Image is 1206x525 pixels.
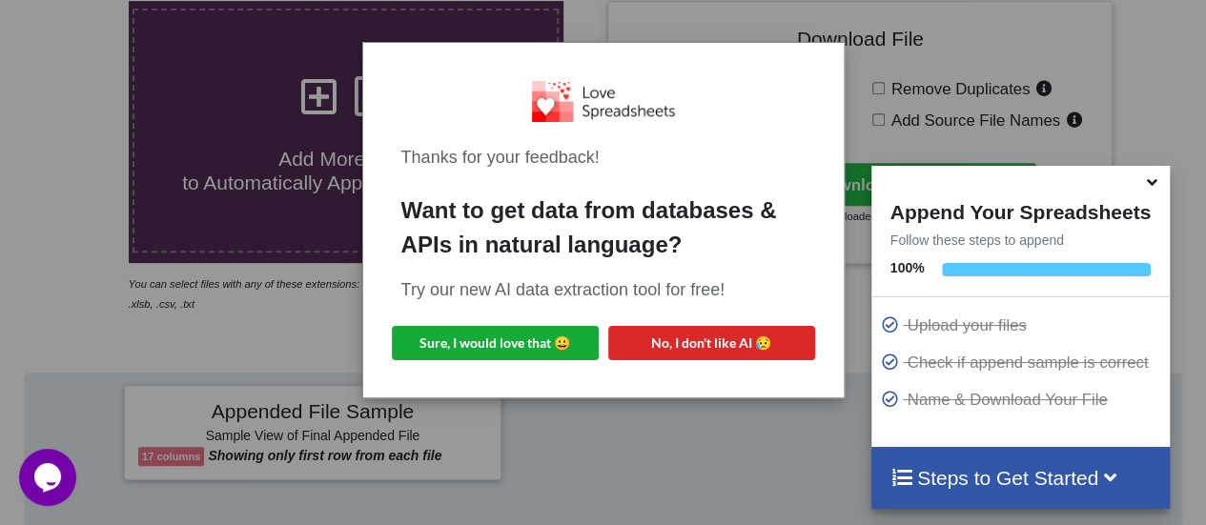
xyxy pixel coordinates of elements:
[881,351,1165,374] p: Check if append sample is correct
[401,145,806,171] div: Thanks for your feedback!
[871,231,1170,250] p: Follow these steps to append
[401,193,806,262] div: Want to get data from databases & APIs in natural language?
[881,313,1165,337] p: Upload your files
[881,388,1165,412] p: Name & Download Your File
[401,277,806,303] div: Try our new AI data extraction tool for free!
[19,449,80,506] iframe: chat widget
[871,195,1170,224] h4: Append Your Spreadsheets
[890,260,925,275] b: 100 %
[532,81,675,122] img: Logo.png
[608,326,815,360] button: No, I don't like AI 😥
[890,466,1151,490] h4: Steps to Get Started
[392,326,599,360] button: Sure, I would love that 😀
